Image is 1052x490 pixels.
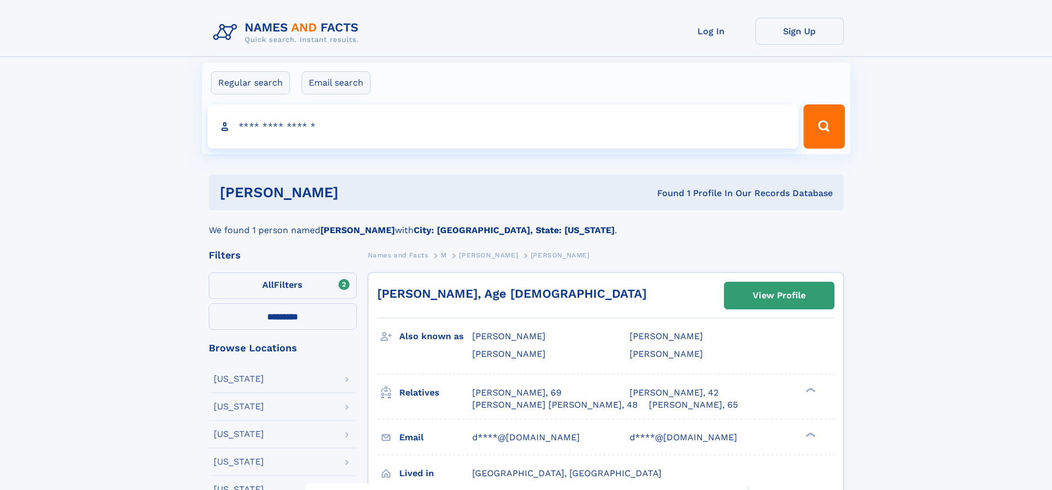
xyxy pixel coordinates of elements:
h3: Relatives [399,383,472,402]
span: [PERSON_NAME] [531,251,590,259]
h1: [PERSON_NAME] [220,186,498,199]
b: [PERSON_NAME] [320,225,395,235]
span: All [262,280,274,290]
a: [PERSON_NAME] [PERSON_NAME], 48 [472,399,638,411]
a: [PERSON_NAME], 42 [630,387,718,399]
span: [PERSON_NAME] [630,349,703,359]
label: Filters [209,272,357,299]
span: [PERSON_NAME] [472,349,546,359]
a: [PERSON_NAME], 65 [649,399,738,411]
label: Email search [302,71,371,94]
div: Browse Locations [209,343,357,353]
div: ❯ [803,431,816,438]
a: [PERSON_NAME] [459,248,518,262]
b: City: [GEOGRAPHIC_DATA], State: [US_STATE] [414,225,615,235]
button: Search Button [803,104,844,149]
div: [US_STATE] [214,375,264,383]
a: View Profile [725,282,834,309]
span: M [441,251,447,259]
div: ❯ [803,386,816,393]
div: [US_STATE] [214,402,264,411]
a: [PERSON_NAME], Age [DEMOGRAPHIC_DATA] [377,287,647,301]
div: Filters [209,250,357,260]
h3: Also known as [399,327,472,346]
a: Sign Up [755,18,844,45]
span: [PERSON_NAME] [630,331,703,341]
div: [US_STATE] [214,430,264,439]
h3: Lived in [399,464,472,483]
span: [PERSON_NAME] [472,331,546,341]
img: Logo Names and Facts [209,18,368,48]
a: [PERSON_NAME], 69 [472,387,562,399]
div: [US_STATE] [214,457,264,466]
a: Names and Facts [368,248,429,262]
div: View Profile [753,283,806,308]
input: search input [208,104,799,149]
a: M [441,248,447,262]
span: [GEOGRAPHIC_DATA], [GEOGRAPHIC_DATA] [472,468,662,478]
a: Log In [667,18,755,45]
span: [PERSON_NAME] [459,251,518,259]
h3: Email [399,428,472,447]
div: Found 1 Profile In Our Records Database [498,187,833,199]
label: Regular search [211,71,290,94]
div: We found 1 person named with . [209,210,844,237]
